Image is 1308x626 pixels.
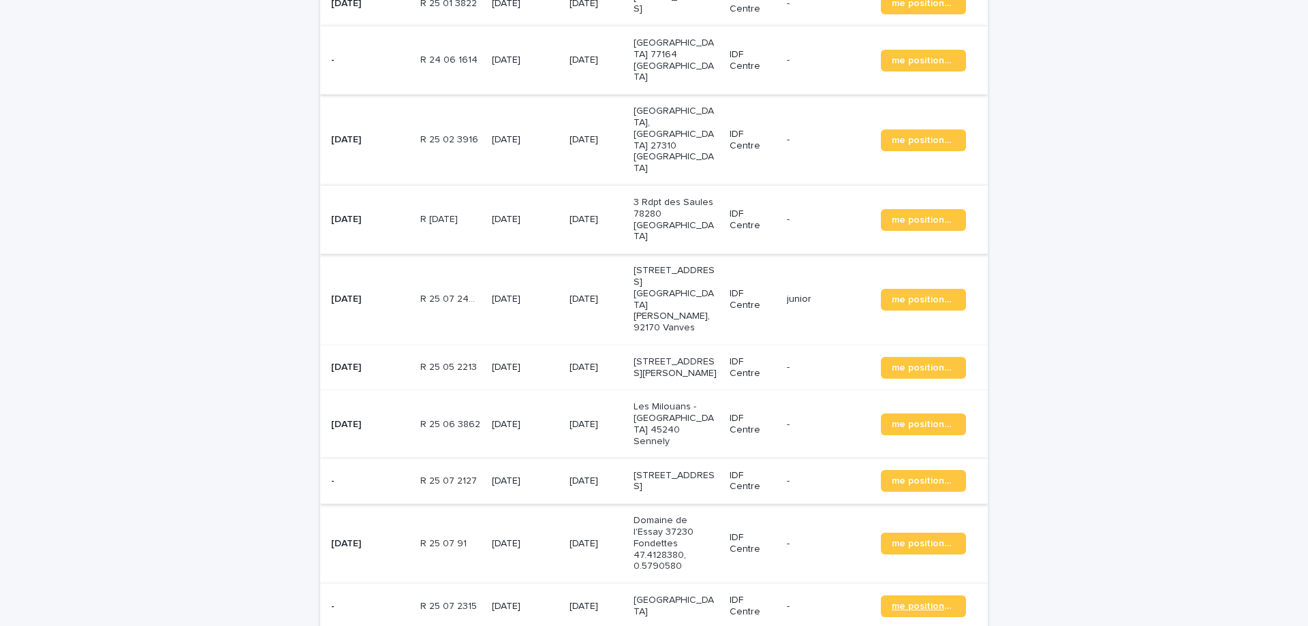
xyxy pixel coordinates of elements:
p: [DATE] [331,538,409,550]
p: R 24 06 1614 [420,52,480,66]
span: me positionner [892,136,955,145]
p: - [331,475,409,487]
p: [DATE] [492,419,559,431]
tr: [DATE]R 25 02 3916R 25 02 3916 [DATE][DATE][GEOGRAPHIC_DATA], [GEOGRAPHIC_DATA] 27310 [GEOGRAPHIC... [320,95,988,186]
tr: [DATE]R 25 06 3862R 25 06 3862 [DATE][DATE]Les Milouans - [GEOGRAPHIC_DATA] 45240 SennelyIDF Cent... [320,390,988,458]
tr: [DATE]R 25 07 2460R 25 07 2460 [DATE][DATE][STREET_ADDRESS] [GEOGRAPHIC_DATA][PERSON_NAME], 92170... [320,254,988,345]
p: - [787,134,870,146]
p: [DATE] [570,54,623,66]
p: [DATE] [492,294,559,305]
tr: [DATE]R 25 07 91R 25 07 91 [DATE][DATE]Domaine de l'Essay 37230 Fondettes 47.4128380, 0.5790580ID... [320,504,988,584]
p: R 25 05 2213 [420,359,480,373]
span: me positionner [892,601,955,611]
p: - [331,601,409,612]
a: me positionner [881,470,966,492]
p: - [787,419,870,431]
span: me positionner [892,363,955,373]
p: [DATE] [570,419,623,431]
a: me positionner [881,209,966,231]
tr: [DATE]R 25 05 2213R 25 05 2213 [DATE][DATE][STREET_ADDRESS][PERSON_NAME]IDF Centre-me positionner [320,345,988,390]
p: [DATE] [492,475,559,487]
p: [DATE] [570,294,623,305]
span: me positionner [892,215,955,225]
p: IDF Centre [730,413,776,436]
p: - [787,475,870,487]
tr: [DATE]R [DATE]R [DATE] [DATE][DATE]3 Rdpt des Saules 78280 [GEOGRAPHIC_DATA]IDF Centre-me positio... [320,185,988,253]
p: - [787,214,870,225]
a: me positionner [881,50,966,72]
p: [DATE] [492,134,559,146]
p: [DATE] [570,475,623,487]
p: R [DATE] [420,211,461,225]
p: [DATE] [492,538,559,550]
span: me positionner [892,539,955,548]
p: [DATE] [331,362,409,373]
p: IDF Centre [730,129,776,152]
p: R 25 07 2315 [420,598,480,612]
p: IDF Centre [730,470,776,493]
span: me positionner [892,295,955,304]
p: IDF Centre [730,532,776,555]
p: [DATE] [492,362,559,373]
p: - [787,362,870,373]
p: [DATE] [570,538,623,550]
p: R 25 06 3862 [420,416,483,431]
p: R 25 07 2460 [420,291,484,305]
a: me positionner [881,357,966,379]
p: R 25 07 2127 [420,473,480,487]
p: [DATE] [331,214,409,225]
p: junior [787,294,870,305]
p: [DATE] [331,294,409,305]
a: me positionner [881,129,966,151]
p: IDF Centre [730,356,776,379]
p: - [787,538,870,550]
p: [STREET_ADDRESS] [634,470,719,493]
p: [DATE] [492,601,559,612]
p: IDF Centre [730,288,776,311]
p: - [787,601,870,612]
p: [DATE] [492,54,559,66]
p: IDF Centre [730,208,776,232]
p: R 25 07 91 [420,535,469,550]
p: [GEOGRAPHIC_DATA], [GEOGRAPHIC_DATA] 27310 [GEOGRAPHIC_DATA] [634,106,719,174]
p: [DATE] [331,134,409,146]
a: me positionner [881,595,966,617]
span: me positionner [892,420,955,429]
p: Domaine de l'Essay 37230 Fondettes 47.4128380, 0.5790580 [634,515,719,572]
p: IDF Centre [730,49,776,72]
p: Les Milouans - [GEOGRAPHIC_DATA] 45240 Sennely [634,401,719,447]
p: - [787,54,870,66]
span: me positionner [892,476,955,486]
tr: -R 25 07 2127R 25 07 2127 [DATE][DATE][STREET_ADDRESS]IDF Centre-me positionner [320,458,988,504]
a: me positionner [881,413,966,435]
p: IDF Centre [730,595,776,618]
p: [DATE] [331,419,409,431]
p: [DATE] [492,214,559,225]
p: R 25 02 3916 [420,131,481,146]
p: [DATE] [570,601,623,612]
p: [DATE] [570,362,623,373]
p: [GEOGRAPHIC_DATA] [634,595,719,618]
p: [DATE] [570,214,623,225]
span: me positionner [892,56,955,65]
p: [DATE] [570,134,623,146]
p: - [331,54,409,66]
a: me positionner [881,533,966,554]
tr: -R 24 06 1614R 24 06 1614 [DATE][DATE][GEOGRAPHIC_DATA] 77164 [GEOGRAPHIC_DATA]IDF Centre-me posi... [320,26,988,94]
a: me positionner [881,289,966,311]
p: [STREET_ADDRESS] [GEOGRAPHIC_DATA][PERSON_NAME], 92170 Vanves [634,265,719,334]
p: [GEOGRAPHIC_DATA] 77164 [GEOGRAPHIC_DATA] [634,37,719,83]
p: 3 Rdpt des Saules 78280 [GEOGRAPHIC_DATA] [634,197,719,242]
p: [STREET_ADDRESS][PERSON_NAME] [634,356,719,379]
